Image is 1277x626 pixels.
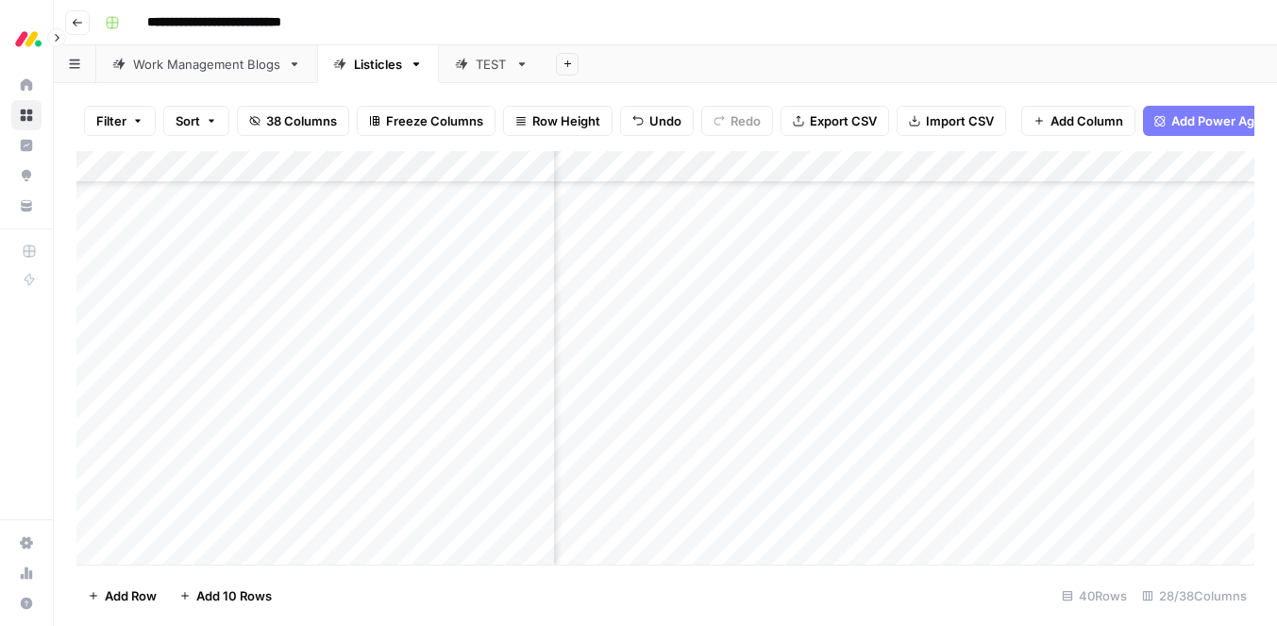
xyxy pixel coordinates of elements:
[133,55,280,74] div: Work Management Blogs
[476,55,508,74] div: TEST
[1171,111,1274,130] span: Add Power Agent
[105,586,157,605] span: Add Row
[532,111,600,130] span: Row Height
[1054,581,1134,611] div: 40 Rows
[11,15,42,62] button: Workspace: Monday.com
[11,558,42,588] a: Usage
[266,111,337,130] span: 38 Columns
[1134,581,1254,611] div: 28/38 Columns
[386,111,483,130] span: Freeze Columns
[76,581,168,611] button: Add Row
[237,106,349,136] button: 38 Columns
[503,106,613,136] button: Row Height
[11,191,42,221] a: Your Data
[176,111,200,130] span: Sort
[620,106,694,136] button: Undo
[84,106,156,136] button: Filter
[96,111,126,130] span: Filter
[810,111,877,130] span: Export CSV
[1021,106,1135,136] button: Add Column
[11,130,42,161] a: Insights
[926,111,994,130] span: Import CSV
[196,586,272,605] span: Add 10 Rows
[96,45,317,83] a: Work Management Blogs
[168,581,283,611] button: Add 10 Rows
[163,106,229,136] button: Sort
[11,588,42,618] button: Help + Support
[317,45,439,83] a: Listicles
[1050,111,1123,130] span: Add Column
[11,528,42,558] a: Settings
[11,22,45,56] img: Monday.com Logo
[439,45,545,83] a: TEST
[649,111,681,130] span: Undo
[701,106,773,136] button: Redo
[11,161,42,191] a: Opportunities
[781,106,889,136] button: Export CSV
[11,70,42,100] a: Home
[357,106,496,136] button: Freeze Columns
[731,111,761,130] span: Redo
[897,106,1006,136] button: Import CSV
[354,55,402,74] div: Listicles
[11,100,42,130] a: Browse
